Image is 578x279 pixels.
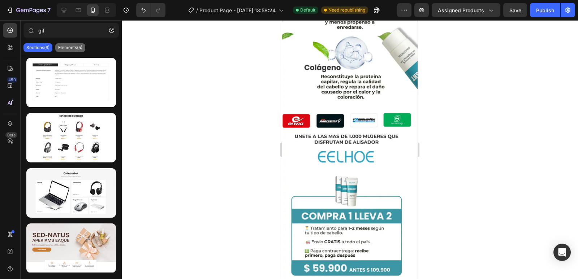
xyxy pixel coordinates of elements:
p: Sections(6) [26,45,49,51]
p: 7 [47,6,51,14]
span: Default [300,7,315,13]
button: 7 [3,3,54,17]
button: Publish [530,3,560,17]
div: Publish [536,6,554,14]
span: Product Page - [DATE] 13:58:24 [199,6,276,14]
input: Search Sections & Elements [23,23,119,38]
span: Save [509,7,521,13]
iframe: Design area [282,20,418,279]
button: Assigned Products [432,3,500,17]
span: Assigned Products [438,6,484,14]
div: Beta [5,132,17,138]
span: / [196,6,198,14]
div: Undo/Redo [136,3,165,17]
span: Need republishing [328,7,365,13]
div: Open Intercom Messenger [553,244,571,261]
div: 450 [7,77,17,83]
p: Elements(5) [58,45,82,51]
button: Save [503,3,527,17]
